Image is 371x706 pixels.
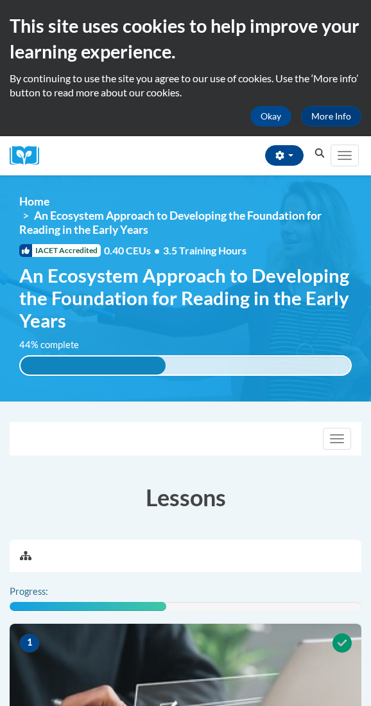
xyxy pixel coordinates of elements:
[104,243,163,258] span: 0.40 CEUs
[19,244,101,257] span: IACET Accredited
[10,146,48,166] a: Cox Campus
[329,136,361,175] div: Main menu
[301,106,361,127] a: More Info
[250,106,291,127] button: Okay
[310,146,329,161] button: Search
[19,209,322,236] span: An Ecosystem Approach to Developing the Foundation for Reading in the Early Years
[19,195,49,208] a: Home
[163,244,246,256] span: 3.5 Training Hours
[10,585,83,599] label: Progress:
[21,357,166,375] div: 44% complete
[10,146,48,166] img: Logo brand
[10,13,361,65] h2: This site uses cookies to help improve your learning experience.
[10,71,361,100] p: By continuing to use the site you agree to our use of cookies. Use the ‘More info’ button to read...
[265,145,304,166] button: Account Settings
[154,244,160,256] span: •
[10,481,361,513] h3: Lessons
[19,264,352,332] span: An Ecosystem Approach to Developing the Foundation for Reading in the Early Years
[19,338,93,352] label: 44% complete
[19,633,40,653] span: 1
